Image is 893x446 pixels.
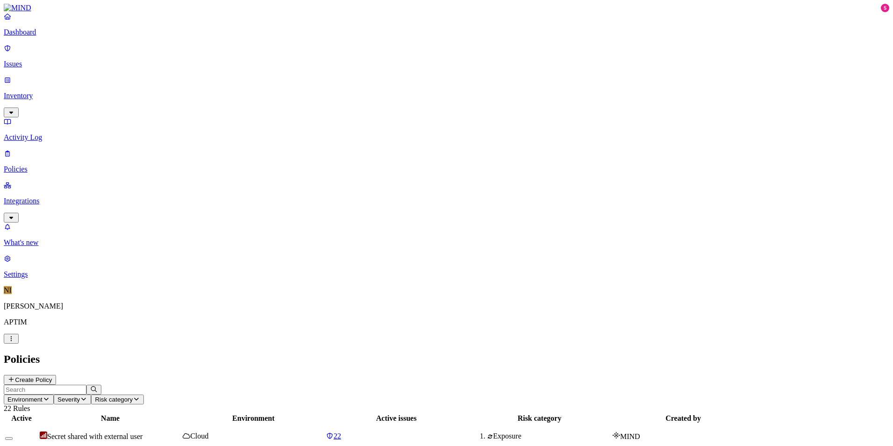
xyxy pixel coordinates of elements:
[4,28,889,36] p: Dashboard
[95,396,133,403] span: Risk category
[4,133,889,142] p: Activity Log
[57,396,80,403] span: Severity
[4,286,12,294] span: NI
[4,404,30,412] span: 22 Rules
[4,12,889,36] a: Dashboard
[612,432,620,439] img: mind-logo-icon
[487,432,610,440] div: Exposure
[4,197,889,205] p: Integrations
[333,432,341,440] span: 22
[47,432,142,440] span: Secret shared with external user
[190,432,208,440] span: Cloud
[4,92,889,100] p: Inventory
[4,375,56,385] button: Create Policy
[326,414,467,423] div: Active issues
[4,254,889,279] a: Settings
[468,414,610,423] div: Risk category
[4,117,889,142] a: Activity Log
[4,270,889,279] p: Settings
[4,238,889,247] p: What's new
[612,414,754,423] div: Created by
[183,414,324,423] div: Environment
[4,4,31,12] img: MIND
[4,181,889,221] a: Integrations
[881,4,889,12] div: 5
[4,60,889,68] p: Issues
[4,4,889,12] a: MIND
[4,353,889,366] h2: Policies
[7,396,43,403] span: Environment
[4,44,889,68] a: Issues
[326,432,467,440] a: 22
[5,414,38,423] div: Active
[4,385,86,395] input: Search
[4,223,889,247] a: What's new
[4,318,889,326] p: APTIM
[4,76,889,116] a: Inventory
[4,302,889,310] p: [PERSON_NAME]
[40,432,47,439] img: severity-critical
[620,432,640,440] span: MIND
[4,149,889,173] a: Policies
[4,165,889,173] p: Policies
[40,414,181,423] div: Name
